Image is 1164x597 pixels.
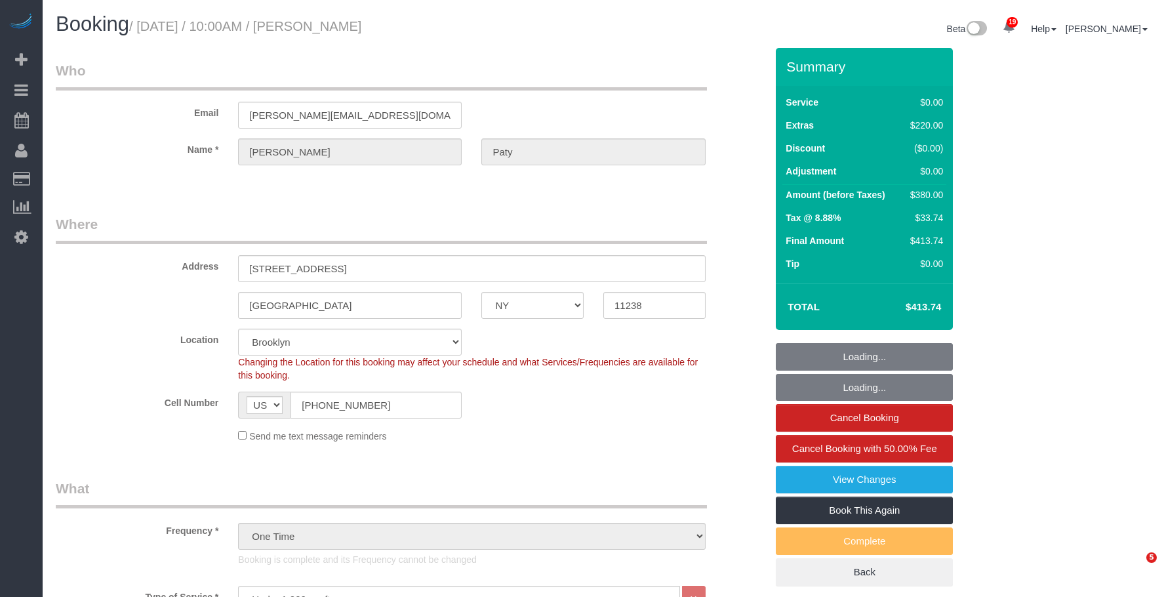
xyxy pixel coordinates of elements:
label: Adjustment [786,165,836,178]
label: Extras [786,119,814,132]
h4: $413.74 [866,302,941,313]
small: / [DATE] / 10:00AM / [PERSON_NAME] [129,19,361,33]
label: Location [46,329,228,346]
a: Beta [947,24,988,34]
div: $380.00 [905,188,943,201]
div: $220.00 [905,119,943,132]
label: Service [786,96,818,109]
a: [PERSON_NAME] [1066,24,1148,34]
iframe: Intercom live chat [1119,552,1151,584]
label: Amount (before Taxes) [786,188,885,201]
input: Cell Number [291,392,462,419]
label: Address [46,255,228,273]
a: Cancel Booking with 50.00% Fee [776,435,953,463]
span: Changing the Location for this booking may affect your schedule and what Services/Frequencies are... [238,357,698,381]
a: Book This Again [776,497,953,524]
label: Discount [786,142,825,155]
a: View Changes [776,466,953,493]
a: Cancel Booking [776,404,953,432]
span: 19 [1007,17,1018,28]
input: City [238,292,462,319]
div: $0.00 [905,96,943,109]
a: 19 [996,13,1022,42]
label: Tip [786,257,799,270]
input: Zip Code [603,292,706,319]
span: 5 [1146,552,1157,563]
div: $0.00 [905,165,943,178]
label: Cell Number [46,392,228,409]
div: $0.00 [905,257,943,270]
img: Automaid Logo [8,13,34,31]
img: New interface [965,21,987,38]
legend: Who [56,61,707,91]
input: Last Name [481,138,705,165]
label: Final Amount [786,234,844,247]
div: $413.74 [905,234,943,247]
a: Back [776,558,953,586]
label: Email [46,102,228,119]
input: Email [238,102,462,129]
a: Help [1031,24,1056,34]
input: First Name [238,138,462,165]
legend: Where [56,215,707,244]
label: Frequency * [46,520,228,537]
label: Name * [46,138,228,156]
h3: Summary [786,59,946,74]
label: Tax @ 8.88% [786,211,841,224]
p: Booking is complete and its Frequency cannot be changed [238,553,705,566]
legend: What [56,479,707,508]
strong: Total [788,301,820,312]
div: ($0.00) [905,142,943,155]
span: Cancel Booking with 50.00% Fee [792,443,937,454]
span: Booking [56,12,129,35]
div: $33.74 [905,211,943,224]
span: Send me text message reminders [249,431,386,442]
